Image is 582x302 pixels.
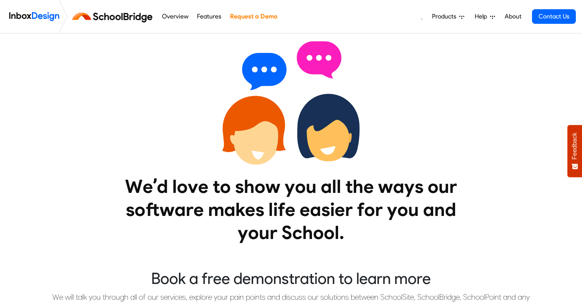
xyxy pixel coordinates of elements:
a: Contact Us [532,9,576,24]
span: Feedback [571,133,578,159]
img: schoolbridge logo [71,7,157,26]
img: 2022_01_13_icon_conversation.svg [222,33,360,172]
heading: We’d love to show you all the ways our software makes life easier for you and your School. [108,175,474,244]
a: Overview [160,9,190,24]
a: About [502,9,524,24]
span: Products [432,12,459,21]
button: Feedback - Show survey [567,125,582,177]
a: Request a Demo [228,9,279,24]
a: Help [472,9,498,24]
a: Products [429,9,467,24]
heading: Book a free demonstration to learn more [51,269,532,288]
span: Help [475,12,490,21]
a: Features [195,9,223,24]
